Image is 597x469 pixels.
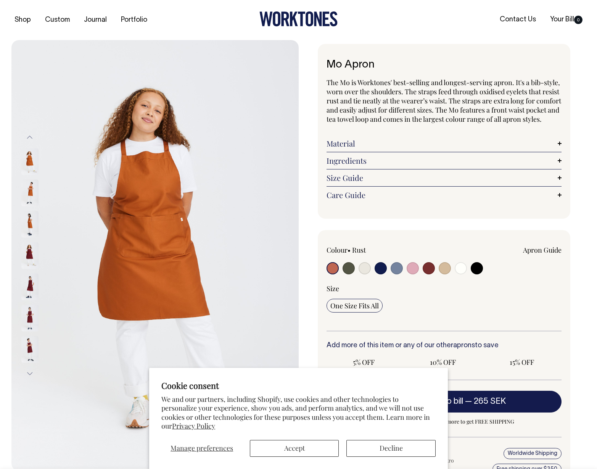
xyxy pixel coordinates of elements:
[547,13,586,26] a: Your Bill0
[250,440,339,457] button: Accept
[327,245,421,255] div: Colour
[327,139,562,148] a: Material
[21,179,39,206] img: rust
[21,148,39,175] img: rust
[465,398,508,405] span: —
[327,190,562,200] a: Care Guide
[327,59,562,71] h1: Mo Apron
[406,355,480,369] input: 10% OFF
[161,395,436,431] p: We and our partners, including Shopify, use cookies and other technologies to personalize your ex...
[327,156,562,165] a: Ingredients
[24,365,35,382] button: Next
[81,14,110,26] a: Journal
[327,284,562,293] div: Size
[327,355,401,369] input: 5% OFF
[24,129,35,146] button: Previous
[372,417,562,426] span: Spend $350 more to get FREE SHIPPING
[523,245,562,255] a: Apron Guide
[409,358,476,367] span: 10% OFF
[172,421,215,430] a: Privacy Policy
[330,358,397,367] span: 5% OFF
[352,245,366,255] label: Rust
[42,14,73,26] a: Custom
[21,336,39,363] img: burgundy
[21,211,39,237] img: rust
[346,440,435,457] button: Decline
[372,391,562,412] button: Add to bill —265 SEK
[21,305,39,331] img: burgundy
[171,443,233,453] span: Manage preferences
[327,299,383,313] input: One Size Fits All
[453,342,475,349] a: aprons
[21,242,39,269] img: burgundy
[327,342,562,350] h6: Add more of this item or any of our other to save
[474,398,506,405] span: 265 SEK
[348,245,351,255] span: •
[21,273,39,300] img: burgundy
[161,380,436,391] h2: Cookie consent
[327,78,561,124] span: The Mo is Worktones' best-selling and longest-serving apron. It's a bib-style, worn over the shou...
[11,14,34,26] a: Shop
[574,16,583,24] span: 0
[327,173,562,182] a: Size Guide
[118,14,150,26] a: Portfolio
[484,355,559,369] input: 15% OFF
[330,301,379,310] span: One Size Fits All
[488,358,555,367] span: 15% OFF
[497,13,539,26] a: Contact Us
[161,440,242,457] button: Manage preferences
